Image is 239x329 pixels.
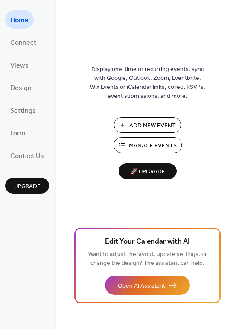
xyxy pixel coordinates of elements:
[124,166,172,178] span: 🚀 Upgrade
[105,276,190,295] button: Open AI Assistant
[10,36,36,50] span: Connect
[114,137,182,153] button: Manage Events
[5,123,31,142] a: Form
[5,10,34,29] a: Home
[5,178,49,194] button: Upgrade
[119,163,177,179] button: 🚀 Upgrade
[5,146,49,164] a: Contact Us
[90,65,205,101] span: Display one-time or recurring events, sync with Google, Outlook, Zoom, Eventbrite, Wix Events or ...
[88,249,207,269] span: Want to adjust the layout, update settings, or change the design? The assistant can help.
[129,121,176,130] span: Add New Event
[5,78,37,97] a: Design
[5,101,41,119] a: Settings
[10,127,26,140] span: Form
[10,104,36,117] span: Settings
[114,117,181,133] button: Add New Event
[118,282,165,291] span: Open AI Assistant
[10,14,29,27] span: Home
[129,141,177,150] span: Manage Events
[10,150,44,163] span: Contact Us
[14,182,41,191] span: Upgrade
[10,59,29,72] span: Views
[10,82,32,95] span: Design
[105,236,190,248] span: Edit Your Calendar with AI
[5,33,41,51] a: Connect
[5,56,34,74] a: Views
